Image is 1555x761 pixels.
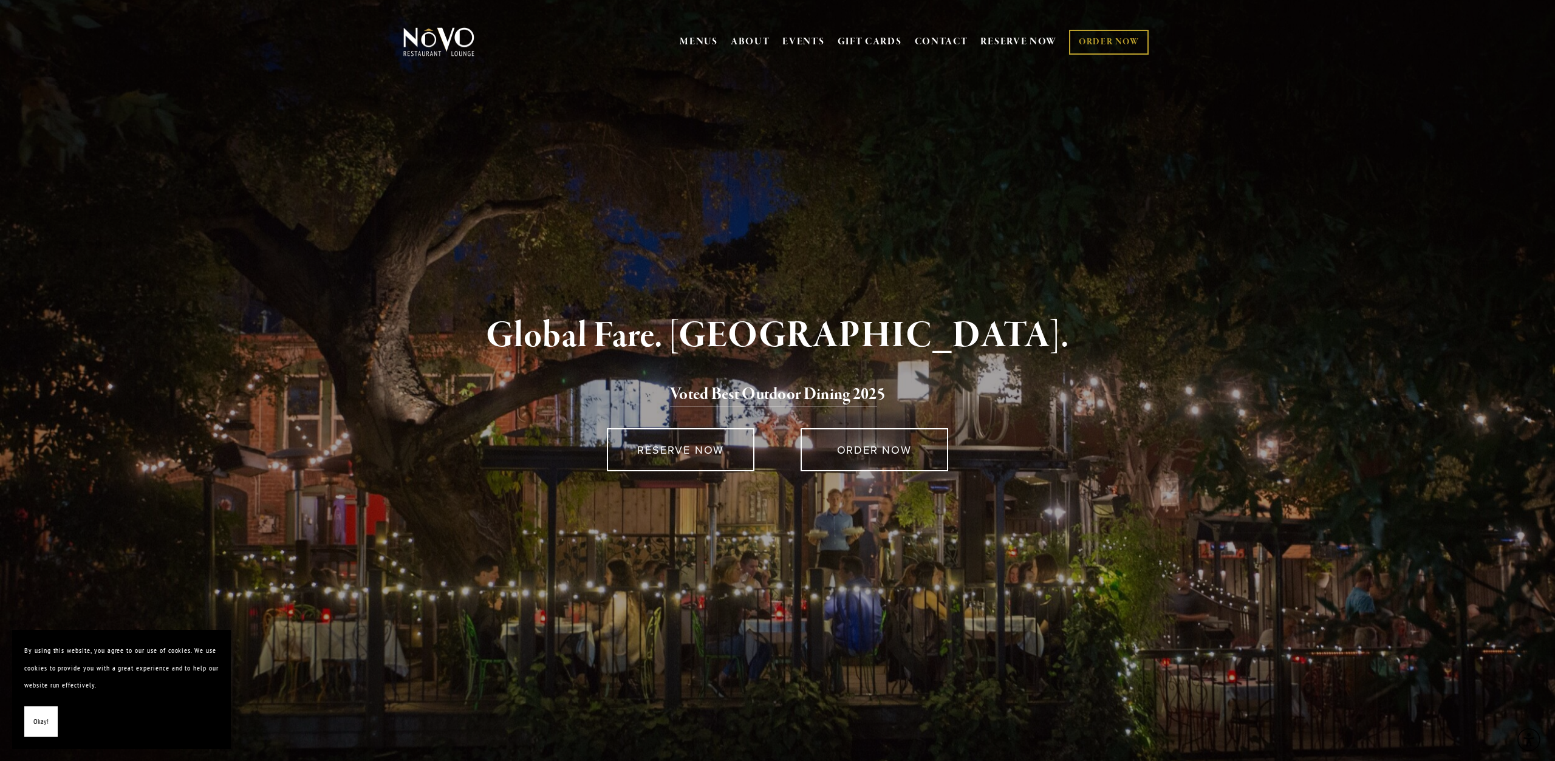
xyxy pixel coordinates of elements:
[12,630,231,749] section: Cookie banner
[670,384,877,407] a: Voted Best Outdoor Dining 202
[24,706,58,737] button: Okay!
[731,36,770,48] a: ABOUT
[782,36,824,48] a: EVENTS
[680,36,718,48] a: MENUS
[980,30,1057,53] a: RESERVE NOW
[801,428,948,471] a: ORDER NOW
[1069,30,1149,55] a: ORDER NOW
[486,313,1068,359] strong: Global Fare. [GEOGRAPHIC_DATA].
[915,30,968,53] a: CONTACT
[607,428,754,471] a: RESERVE NOW
[401,27,477,57] img: Novo Restaurant &amp; Lounge
[423,382,1132,408] h2: 5
[24,642,219,694] p: By using this website, you agree to our use of cookies. We use cookies to provide you with a grea...
[838,30,902,53] a: GIFT CARDS
[33,713,49,731] span: Okay!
